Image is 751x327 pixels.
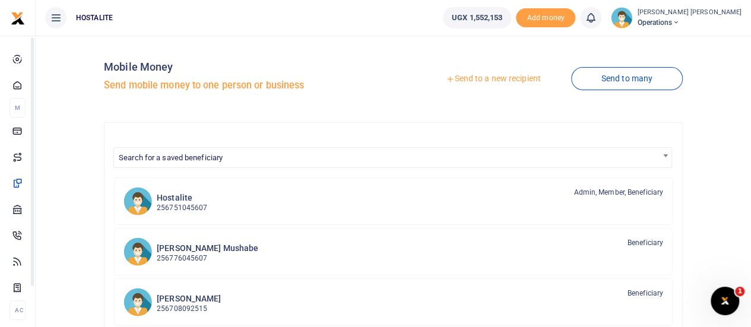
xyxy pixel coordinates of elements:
li: Toup your wallet [516,8,575,28]
span: Beneficiary [628,288,663,299]
a: profile-user [PERSON_NAME] [PERSON_NAME] Operations [611,7,742,28]
h6: [PERSON_NAME] Mushabe [157,243,258,253]
span: HOSTALITE [71,12,118,23]
img: profile-user [611,7,632,28]
a: UGX 1,552,153 [443,7,511,28]
span: UGX 1,552,153 [452,12,502,24]
a: Add money [516,12,575,21]
a: H Hostalite 256751045607 Admin, Member, Beneficiary [114,177,673,225]
p: 256751045607 [157,202,207,214]
p: 256776045607 [157,253,258,264]
span: Operations [637,17,742,28]
h6: [PERSON_NAME] [157,294,221,304]
img: JT [123,288,152,316]
li: M [9,98,26,118]
img: logo-small [11,11,25,26]
p: 256708092515 [157,303,221,315]
span: Search for a saved beneficiary [114,148,671,166]
span: Search for a saved beneficiary [119,153,223,162]
a: JT [PERSON_NAME] 256708092515 Beneficiary [114,278,673,326]
span: Add money [516,8,575,28]
span: 1 [735,287,744,296]
iframe: Intercom live chat [711,287,739,315]
h5: Send mobile money to one person or business [104,80,388,91]
small: [PERSON_NAME] [PERSON_NAME] [637,8,742,18]
a: logo-small logo-large logo-large [11,13,25,22]
h4: Mobile Money [104,61,388,74]
h6: Hostalite [157,193,207,203]
img: H [123,187,152,215]
li: Wallet ballance [438,7,516,28]
li: Ac [9,300,26,320]
img: DM [123,237,152,266]
a: Send to many [571,67,683,90]
span: Beneficiary [628,237,663,248]
span: Admin, Member, Beneficiary [573,187,663,198]
span: Search for a saved beneficiary [113,147,672,168]
a: Send to a new recipient [416,68,571,90]
a: DM [PERSON_NAME] Mushabe 256776045607 Beneficiary [114,228,673,275]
